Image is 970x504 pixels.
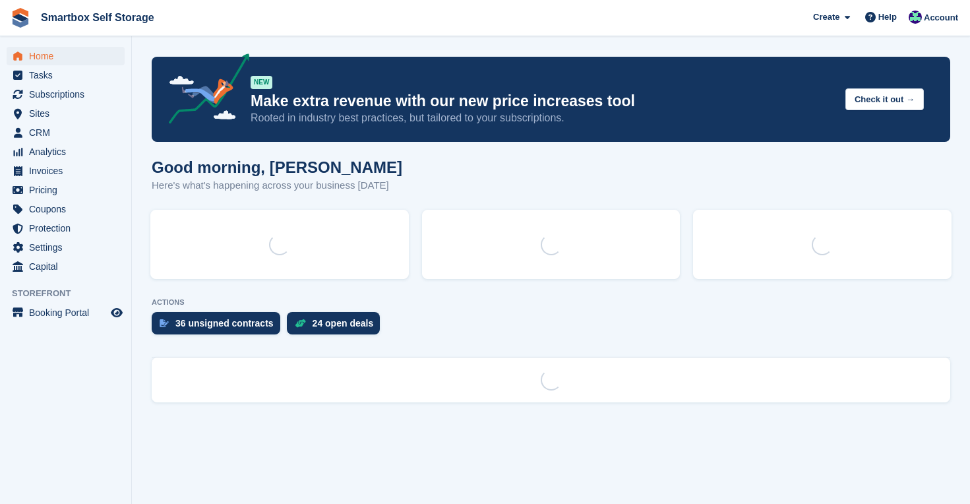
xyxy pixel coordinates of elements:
a: menu [7,123,125,142]
img: price-adjustments-announcement-icon-8257ccfd72463d97f412b2fc003d46551f7dbcb40ab6d574587a9cd5c0d94... [158,53,250,129]
span: Sites [29,104,108,123]
span: Analytics [29,142,108,161]
p: Make extra revenue with our new price increases tool [251,92,835,111]
span: Tasks [29,66,108,84]
span: Coupons [29,200,108,218]
a: menu [7,181,125,199]
a: menu [7,47,125,65]
span: Settings [29,238,108,257]
a: Smartbox Self Storage [36,7,160,28]
div: 36 unsigned contracts [175,318,274,329]
span: Help [878,11,897,24]
a: menu [7,162,125,180]
span: Account [924,11,958,24]
a: menu [7,303,125,322]
span: Capital [29,257,108,276]
h1: Good morning, [PERSON_NAME] [152,158,402,176]
a: menu [7,66,125,84]
p: ACTIONS [152,298,950,307]
img: Roger Canham [909,11,922,24]
a: menu [7,219,125,237]
a: 24 open deals [287,312,387,341]
span: Pricing [29,181,108,199]
span: CRM [29,123,108,142]
a: menu [7,142,125,161]
span: Booking Portal [29,303,108,322]
div: NEW [251,76,272,89]
a: menu [7,200,125,218]
img: contract_signature_icon-13c848040528278c33f63329250d36e43548de30e8caae1d1a13099fd9432cc5.svg [160,319,169,327]
a: menu [7,85,125,104]
span: Protection [29,219,108,237]
a: menu [7,257,125,276]
p: Here's what's happening across your business [DATE] [152,178,402,193]
img: stora-icon-8386f47178a22dfd0bd8f6a31ec36ba5ce8667c1dd55bd0f319d3a0aa187defe.svg [11,8,30,28]
a: menu [7,238,125,257]
span: Subscriptions [29,85,108,104]
p: Rooted in industry best practices, but tailored to your subscriptions. [251,111,835,125]
a: 36 unsigned contracts [152,312,287,341]
span: Create [813,11,839,24]
span: Home [29,47,108,65]
div: 24 open deals [313,318,374,329]
span: Invoices [29,162,108,180]
span: Storefront [12,287,131,300]
img: deal-1b604bf984904fb50ccaf53a9ad4b4a5d6e5aea283cecdc64d6e3604feb123c2.svg [295,319,306,328]
a: Preview store [109,305,125,321]
button: Check it out → [845,88,924,110]
a: menu [7,104,125,123]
